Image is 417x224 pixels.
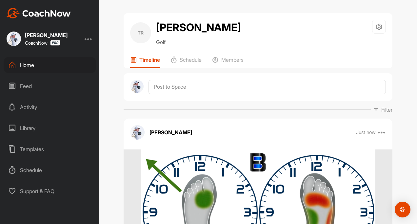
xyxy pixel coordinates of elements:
[180,56,202,63] p: Schedule
[130,22,151,43] div: TR
[4,78,96,94] div: Feed
[356,129,376,136] p: Just now
[7,32,21,46] img: square_687b26beff6f1ed37a99449b0911618e.jpg
[395,202,410,217] div: Open Intercom Messenger
[4,120,96,136] div: Library
[4,99,96,115] div: Activity
[156,38,241,46] p: Golf
[25,33,68,38] div: [PERSON_NAME]
[130,125,145,140] img: avatar
[4,57,96,73] div: Home
[381,106,392,114] p: Filter
[156,20,241,35] h2: [PERSON_NAME]
[4,141,96,157] div: Templates
[139,56,160,63] p: Timeline
[221,56,244,63] p: Members
[4,162,96,178] div: Schedule
[149,128,192,136] p: [PERSON_NAME]
[7,8,71,18] img: CoachNow
[130,80,144,93] img: avatar
[25,40,60,46] div: CoachNow
[50,40,60,46] img: CoachNow Pro
[4,183,96,199] div: Support & FAQ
